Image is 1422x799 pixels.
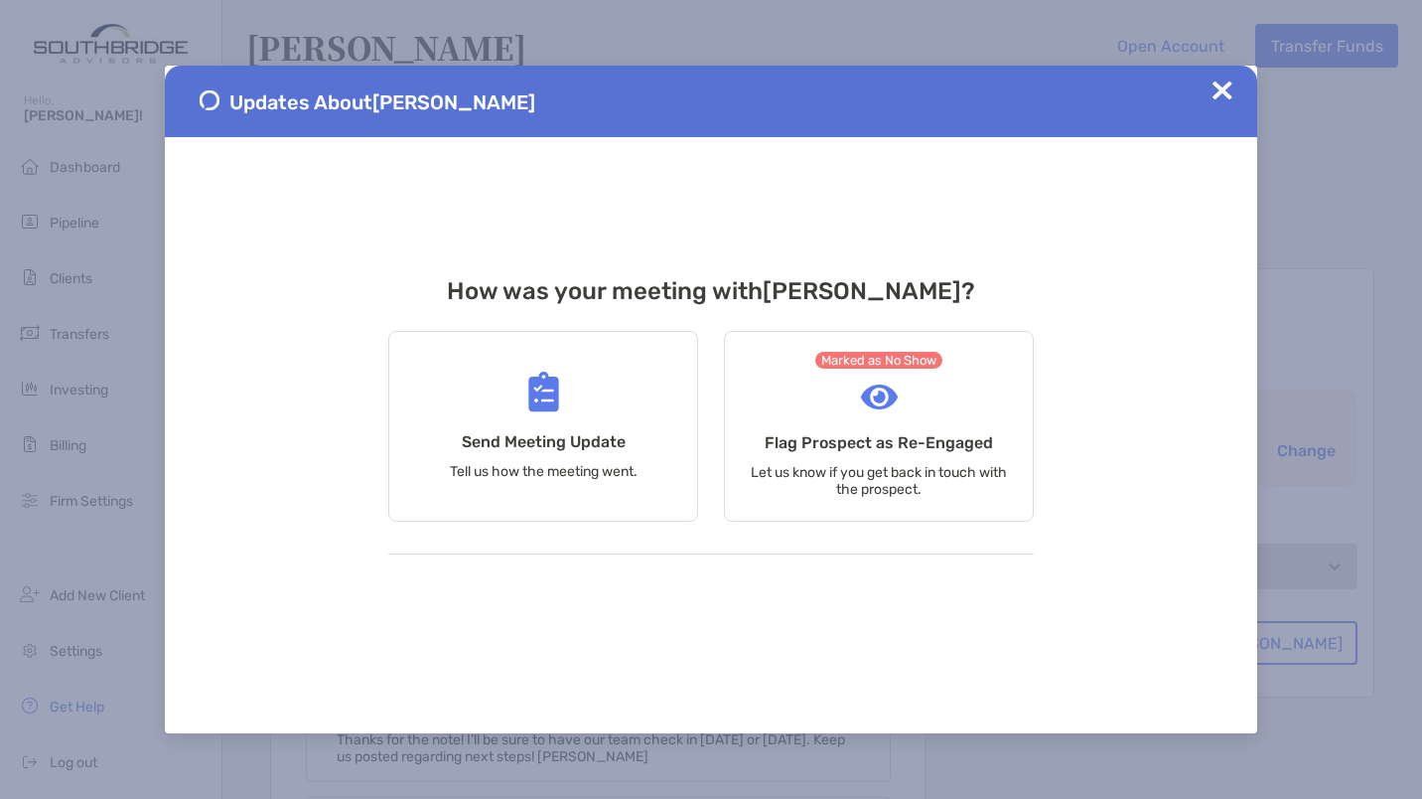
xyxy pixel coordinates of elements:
[815,352,943,369] span: Marked as No Show
[229,90,535,114] span: Updates About [PERSON_NAME]
[450,463,638,480] p: Tell us how the meeting went.
[1212,80,1232,100] img: Close Updates Zoe
[200,90,219,110] img: Send Meeting Update 1
[765,433,993,452] h4: Flag Prospect as Re-Engaged
[388,277,1034,305] h3: How was your meeting with [PERSON_NAME] ?
[462,432,626,451] h4: Send Meeting Update
[750,464,1008,498] p: Let us know if you get back in touch with the prospect.
[528,372,559,412] img: Send Meeting Update
[861,385,898,409] img: Flag Prospect as Re-Engaged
